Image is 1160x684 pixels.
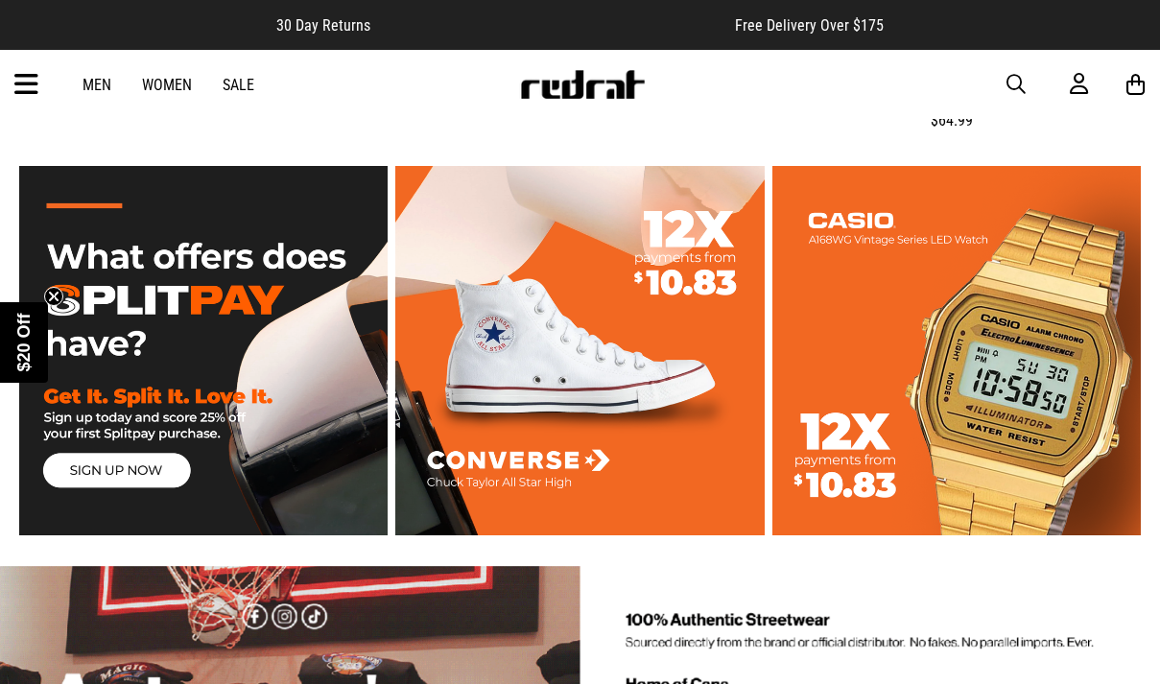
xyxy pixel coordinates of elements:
span: Free Delivery Over $175 [735,16,884,35]
button: Open LiveChat chat widget [15,8,73,65]
a: Sale [223,76,254,94]
span: $20 Off [14,313,34,371]
a: Men [83,76,111,94]
div: $64.99 [931,109,1145,132]
img: Redrat logo [519,70,646,99]
span: 30 Day Returns [276,16,370,35]
button: Close teaser [44,287,63,306]
iframe: Customer reviews powered by Trustpilot [409,15,697,35]
a: Women [142,76,192,94]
